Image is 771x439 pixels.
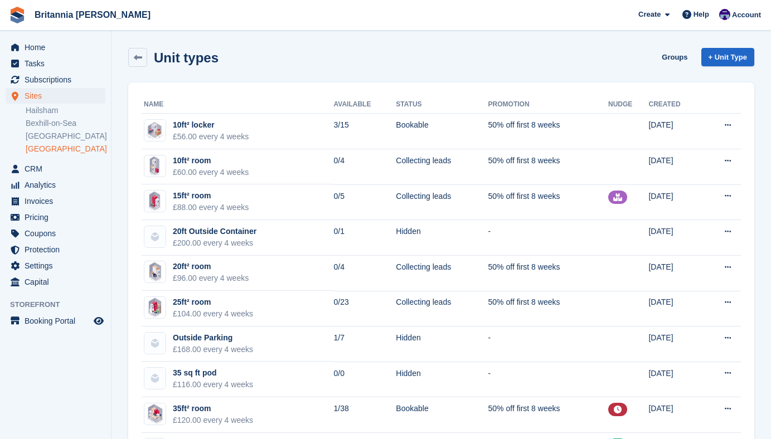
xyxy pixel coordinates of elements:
td: Hidden [396,326,488,362]
span: Coupons [25,226,91,241]
a: Preview store [92,314,105,328]
img: blank-unit-type-icon-ffbac7b88ba66c5e286b0e438baccc4b9c83835d4c34f86887a83fc20ec27e7b.svg [144,368,166,389]
div: 20ft Outside Container [173,226,256,237]
td: Collecting leads [396,149,488,185]
td: Collecting leads [396,256,488,291]
a: menu [6,88,105,104]
span: Tasks [25,56,91,71]
div: Outside Parking [173,332,253,344]
div: £116.00 every 4 weeks [173,379,253,391]
div: £120.00 every 4 weeks [173,414,253,426]
a: menu [6,161,105,177]
img: 10FT-High.png [148,155,162,177]
td: 0/1 [334,220,396,256]
td: 50% off first 8 weeks [488,184,608,220]
td: 3/15 [334,114,396,149]
span: Pricing [25,209,91,225]
td: 50% off first 8 weeks [488,256,608,291]
div: 25ft² room [173,296,253,308]
td: [DATE] [648,256,701,291]
span: CRM [25,161,91,177]
th: Promotion [488,96,608,114]
div: 35 sq ft pod [173,367,253,379]
span: Home [25,40,91,55]
a: menu [6,242,105,257]
span: Settings [25,258,91,274]
td: 0/0 [334,362,396,397]
td: 50% off first 8 weeks [488,149,608,185]
div: £60.00 every 4 weeks [173,167,249,178]
img: 15FT.png [147,190,163,212]
td: 0/5 [334,184,396,220]
span: Capital [25,274,91,290]
td: [DATE] [648,397,701,433]
a: [GEOGRAPHIC_DATA] [26,131,105,142]
a: Bexhill-on-Sea [26,118,105,129]
th: Created [648,96,701,114]
th: Available [334,96,396,114]
td: [DATE] [648,114,701,149]
td: [DATE] [648,184,701,220]
td: - [488,220,608,256]
span: Booking Portal [25,313,91,329]
a: menu [6,72,105,87]
span: Protection [25,242,91,257]
td: 1/38 [334,397,396,433]
img: 25FT.png [146,296,164,319]
td: [DATE] [648,220,701,256]
img: 35FT.png [146,403,165,425]
div: 20ft² room [173,261,249,272]
th: Name [142,96,334,114]
td: Bookable [396,397,488,433]
span: Storefront [10,299,111,310]
span: Subscriptions [25,72,91,87]
td: Collecting leads [396,184,488,220]
img: blank-unit-type-icon-ffbac7b88ba66c5e286b0e438baccc4b9c83835d4c34f86887a83fc20ec27e7b.svg [144,333,166,354]
span: Account [732,9,761,21]
a: menu [6,40,105,55]
img: Cameron Ballard [719,9,730,20]
a: menu [6,258,105,274]
div: 35ft² room [173,403,253,414]
a: menu [6,209,105,225]
th: Status [396,96,488,114]
div: 15ft² room [173,190,249,202]
td: - [488,362,608,397]
img: 20FT.png [147,261,164,283]
div: £56.00 every 4 weeks [173,131,249,143]
a: menu [6,56,105,71]
span: Invoices [25,193,91,209]
a: menu [6,313,105,329]
td: [DATE] [648,362,701,397]
span: Sites [25,88,91,104]
div: £104.00 every 4 weeks [173,308,253,320]
a: Hailsham [26,105,105,116]
a: Britannia [PERSON_NAME] [30,6,155,24]
td: Bookable [396,114,488,149]
span: Analytics [25,177,91,193]
img: blank-unit-type-icon-ffbac7b88ba66c5e286b0e438baccc4b9c83835d4c34f86887a83fc20ec27e7b.svg [144,226,166,247]
th: Nudge [608,96,648,114]
td: - [488,326,608,362]
a: Groups [657,48,692,66]
td: Hidden [396,220,488,256]
a: menu [6,226,105,241]
img: stora-icon-8386f47178a22dfd0bd8f6a31ec36ba5ce8667c1dd55bd0f319d3a0aa187defe.svg [9,7,26,23]
td: 0/4 [334,256,396,291]
div: £200.00 every 4 weeks [173,237,256,249]
td: 50% off first 8 weeks [488,397,608,433]
div: £88.00 every 4 weeks [173,202,249,213]
div: 10ft² locker [173,119,249,131]
td: [DATE] [648,326,701,362]
a: + Unit Type [701,48,754,66]
h2: Unit types [154,50,219,65]
td: 1/7 [334,326,396,362]
td: 50% off first 8 weeks [488,291,608,326]
div: £96.00 every 4 weeks [173,272,249,284]
a: [GEOGRAPHIC_DATA] [26,144,105,154]
div: £168.00 every 4 weeks [173,344,253,355]
span: Create [638,9,661,20]
a: menu [6,274,105,290]
td: Hidden [396,362,488,397]
td: [DATE] [648,291,701,326]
